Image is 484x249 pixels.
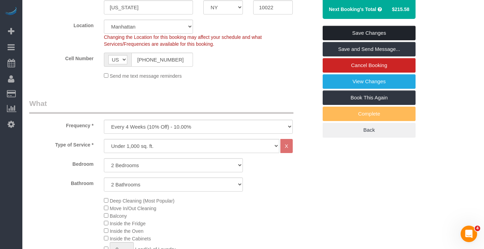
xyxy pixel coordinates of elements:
[24,20,99,29] label: Location
[392,7,409,12] span: $215.58
[110,73,182,79] span: Send me text message reminders
[323,74,416,89] a: View Changes
[253,0,293,14] input: Zip Code
[323,90,416,105] a: Book This Again
[323,42,416,56] a: Save and Send Message...
[24,120,99,129] label: Frequency *
[4,7,18,17] img: Automaid Logo
[24,53,99,62] label: Cell Number
[475,226,480,231] span: 4
[104,0,193,14] input: City
[110,206,156,211] span: Move In/Out Cleaning
[110,213,127,219] span: Balcony
[24,139,99,148] label: Type of Service *
[104,34,262,47] span: Changing the Location for this booking may affect your schedule and what Services/Frequencies are...
[323,58,416,73] a: Cancel Booking
[329,7,376,12] strong: Next Booking's Total
[24,158,99,167] label: Bedroom
[110,198,174,204] span: Deep Cleaning (Most Popular)
[110,221,146,226] span: Inside the Fridge
[110,236,151,241] span: Inside the Cabinets
[461,226,477,242] iframe: Intercom live chat
[29,98,293,114] legend: What
[110,228,143,234] span: Inside the Oven
[131,53,193,67] input: Cell Number
[323,123,416,137] a: Back
[24,177,99,187] label: Bathroom
[323,26,416,40] a: Save Changes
